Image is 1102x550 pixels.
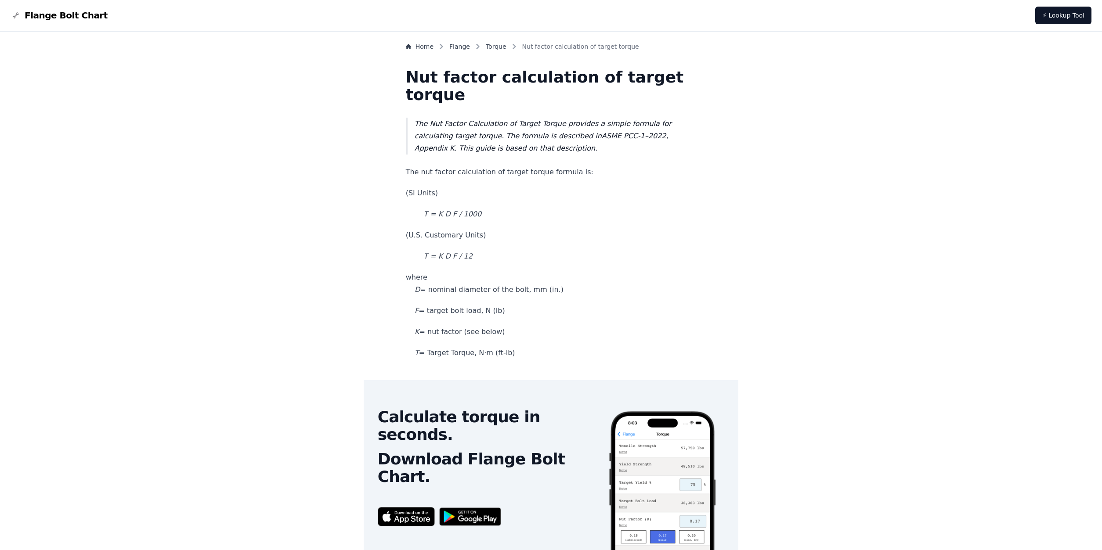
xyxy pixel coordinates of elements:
[423,210,481,218] em: T = K D F / 1000
[378,450,594,485] h2: Download Flange Bolt Chart.
[522,42,639,51] span: Nut factor calculation of target torque
[406,271,697,296] p: where = nominal diameter of the bolt, mm (in.)
[406,42,697,54] nav: Breadcrumb
[11,9,108,22] a: Flange Bolt Chart LogoFlange Bolt Chart
[486,42,506,51] a: Torque
[406,118,697,155] blockquote: The Nut Factor Calculation of Target Torque provides a simple formula for calculating target torq...
[415,349,419,357] em: T
[415,285,420,294] em: D
[406,326,697,338] p: = nut factor (see below)
[378,408,594,443] h2: Calculate torque in seconds.
[423,252,472,260] em: T = K D F / 12
[406,42,434,51] a: Home
[406,305,697,317] p: = target bolt load, N (lb)
[602,132,666,140] a: ASME PCC-1–2022
[406,229,697,241] p: (U.S. Customary Units)
[406,187,697,199] p: (SI Units)
[1035,7,1091,24] a: ⚡ Lookup Tool
[415,306,419,315] em: F
[406,166,697,178] p: The nut factor calculation of target torque formula is:
[378,507,435,526] img: App Store badge for the Flange Bolt Chart app
[435,503,506,531] img: Get it on Google Play
[406,68,697,104] h1: Nut factor calculation of target torque
[415,132,668,152] em: , Appendix K
[449,42,470,51] a: Flange
[25,9,108,22] span: Flange Bolt Chart
[415,327,419,336] em: K
[11,10,21,21] img: Flange Bolt Chart Logo
[406,347,697,359] p: = Target Torque, N·m (ft-lb)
